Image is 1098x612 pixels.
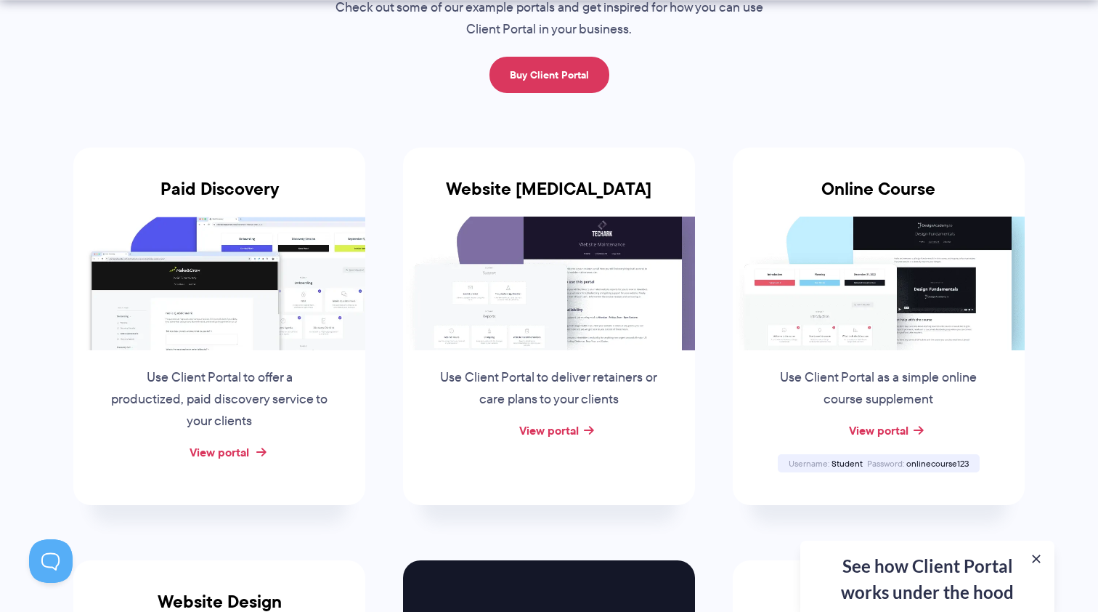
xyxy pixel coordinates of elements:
[849,422,908,439] a: View portal
[489,57,609,93] a: Buy Client Portal
[190,443,249,461] a: View portal
[831,457,863,470] span: Student
[439,367,659,411] p: Use Client Portal to deliver retainers or care plans to your clients
[733,179,1025,217] h3: Online Course
[906,457,969,470] span: onlinecourse123
[768,367,989,411] p: Use Client Portal as a simple online course supplement
[789,457,829,470] span: Username
[867,457,904,470] span: Password
[403,179,695,217] h3: Website [MEDICAL_DATA]
[29,539,73,583] iframe: Toggle Customer Support
[109,367,330,432] p: Use Client Portal to offer a productized, paid discovery service to your clients
[73,179,365,217] h3: Paid Discovery
[519,422,579,439] a: View portal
